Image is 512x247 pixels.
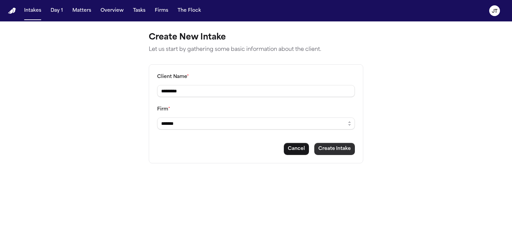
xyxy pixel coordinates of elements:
button: Intakes [21,5,44,17]
button: Tasks [130,5,148,17]
button: Matters [70,5,94,17]
h1: Create New Intake [149,32,363,43]
p: Let us start by gathering some basic information about the client. [149,46,363,54]
button: Create intake [314,143,355,155]
button: Cancel intake creation [284,143,309,155]
input: Client name [157,85,355,97]
button: Overview [98,5,126,17]
button: Firms [152,5,171,17]
button: The Flock [175,5,204,17]
label: Client Name [157,74,189,79]
a: Home [8,8,16,14]
img: Finch Logo [8,8,16,14]
button: Day 1 [48,5,66,17]
input: Select a firm [157,117,355,130]
label: Firm [157,107,170,112]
